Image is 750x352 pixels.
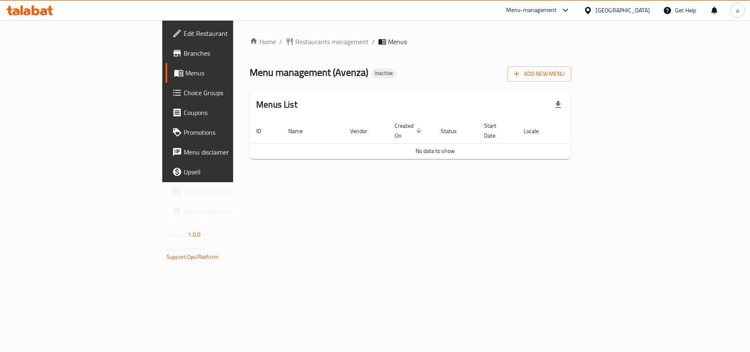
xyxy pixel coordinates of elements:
[184,187,281,197] span: Coverage Report
[166,202,287,221] a: Grocery Checklist
[166,162,287,182] a: Upsell
[441,126,467,136] span: Status
[166,83,287,103] a: Choice Groups
[416,145,455,156] span: No data to show
[188,229,201,240] span: 1.0.0
[184,167,281,177] span: Upsell
[184,28,281,38] span: Edit Restaurant
[166,122,287,142] a: Promotions
[184,207,281,216] span: Grocery Checklist
[184,147,281,157] span: Menu disclaimer
[166,182,287,202] a: Coverage Report
[166,63,287,83] a: Menus
[506,5,557,15] div: Menu-management
[559,118,621,143] th: Actions
[250,118,621,159] table: enhanced table
[184,127,281,137] span: Promotions
[507,66,571,82] button: Add New Menu
[285,37,369,47] a: Restaurants management
[250,63,368,82] span: Menu management ( Avenza )
[166,43,287,63] a: Branches
[388,37,407,47] span: Menus
[596,6,650,15] div: [GEOGRAPHIC_DATA]
[523,126,549,136] span: Locale
[166,142,287,162] a: Menu disclaimer
[372,37,375,47] li: /
[185,68,281,78] span: Menus
[514,69,565,79] span: Add New Menu
[395,121,424,141] span: Created On
[184,108,281,117] span: Coupons
[184,88,281,98] span: Choice Groups
[184,48,281,58] span: Branches
[166,243,204,254] span: Get support on:
[484,121,507,141] span: Start Date
[256,126,272,136] span: ID
[548,95,568,115] div: Export file
[371,70,396,77] span: Inactive
[256,99,297,111] h2: Menus List
[166,23,287,43] a: Edit Restaurant
[166,229,187,240] span: Version:
[166,251,219,262] a: Support.OpsPlatform
[250,37,571,47] nav: breadcrumb
[371,68,396,78] div: Inactive
[288,126,313,136] span: Name
[166,103,287,122] a: Coupons
[736,6,739,15] span: a
[350,126,378,136] span: Vendor
[295,37,369,47] span: Restaurants management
